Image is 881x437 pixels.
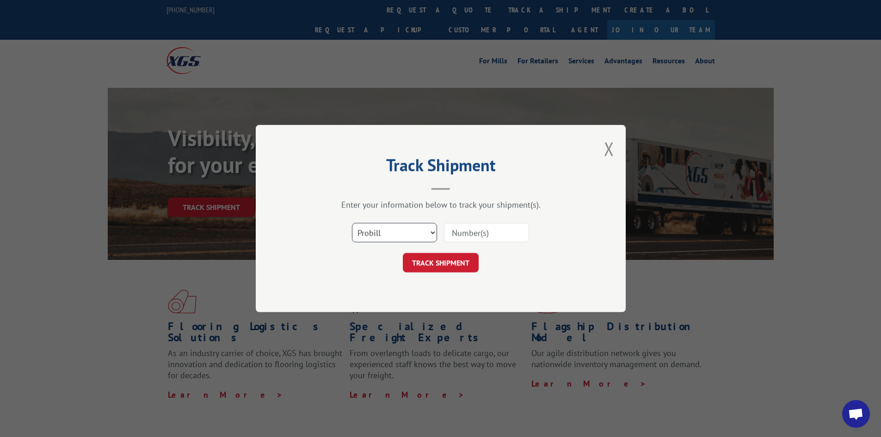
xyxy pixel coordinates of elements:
[842,400,870,428] div: Open chat
[604,136,614,161] button: Close modal
[302,199,579,210] div: Enter your information below to track your shipment(s).
[444,223,529,242] input: Number(s)
[302,159,579,176] h2: Track Shipment
[403,253,479,272] button: TRACK SHIPMENT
